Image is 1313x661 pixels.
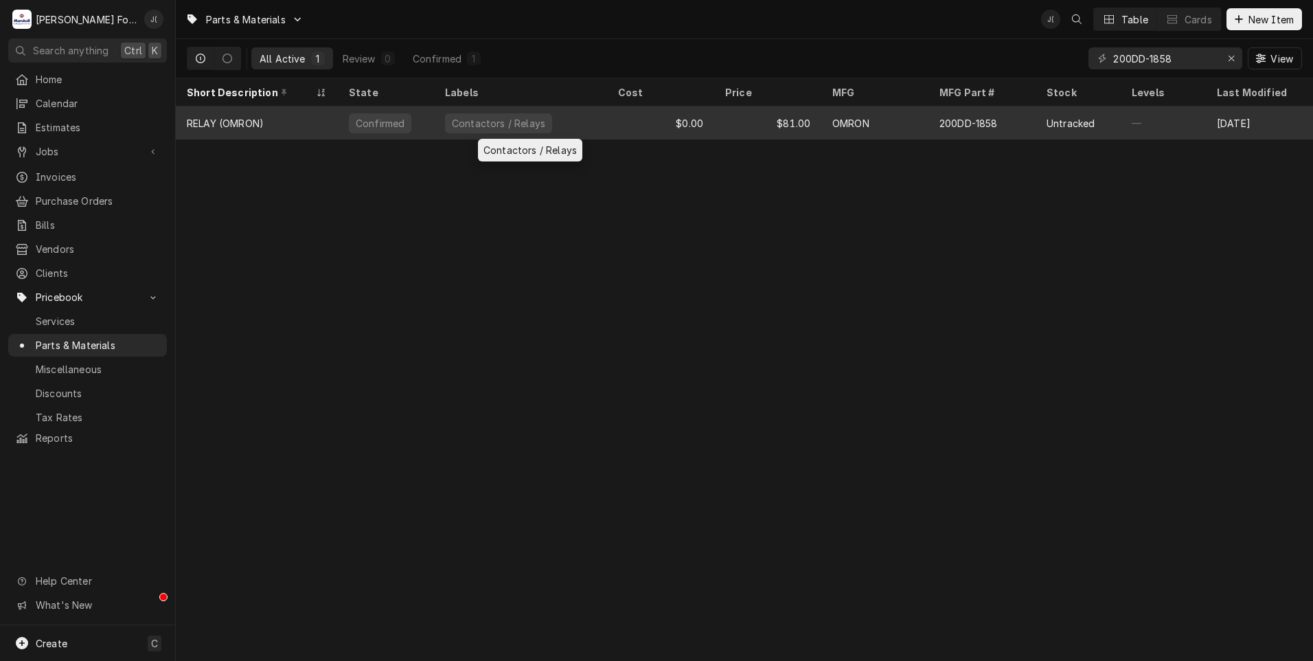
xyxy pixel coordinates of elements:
div: 1 [470,52,478,66]
div: Short Description [187,85,313,100]
span: Purchase Orders [36,194,160,208]
button: Search anythingCtrlK [8,38,167,63]
a: Go to Jobs [8,140,167,163]
div: J( [144,10,163,29]
a: Miscellaneous [8,358,167,381]
a: Parts & Materials [8,334,167,357]
div: Cost [618,85,700,100]
div: All Active [260,52,306,66]
div: Contactors / Relays [450,116,547,131]
a: Home [8,68,167,91]
span: Parts & Materials [36,338,160,352]
div: Contactors / Relays [478,139,582,161]
a: Go to What's New [8,594,167,616]
div: MFG [832,85,915,100]
div: Levels [1132,85,1192,100]
span: Jobs [36,144,139,159]
div: Review [343,52,376,66]
span: Miscellaneous [36,362,160,377]
span: View [1268,52,1296,66]
a: Clients [8,262,167,284]
a: Bills [8,214,167,236]
span: Invoices [36,170,160,184]
div: Confirmed [354,116,406,131]
a: Calendar [8,92,167,115]
div: — [1121,107,1206,139]
a: Reports [8,427,167,449]
a: Tax Rates [8,406,167,429]
button: New Item [1226,8,1302,30]
div: Marshall Food Equipment Service's Avatar [12,10,32,29]
div: $0.00 [607,107,714,139]
a: Services [8,310,167,333]
span: Vendors [36,242,160,256]
span: Create [36,638,67,649]
div: $81.00 [714,107,821,139]
span: Ctrl [124,43,142,58]
div: Table [1121,12,1148,27]
div: Last Modified [1217,85,1299,100]
div: State [349,85,420,100]
div: Cards [1185,12,1212,27]
span: Clients [36,266,160,280]
div: Labels [445,85,596,100]
button: View [1248,47,1302,69]
div: Jeff Debigare (109)'s Avatar [144,10,163,29]
div: Stock [1047,85,1107,100]
span: Pricebook [36,290,139,304]
a: Purchase Orders [8,190,167,212]
div: [DATE] [1206,107,1313,139]
span: C [151,636,158,651]
span: Bills [36,218,160,232]
div: 0 [384,52,392,66]
a: Invoices [8,166,167,188]
div: 200DD-1858 [939,116,998,131]
div: Confirmed [413,52,461,66]
div: MFG Part # [939,85,1022,100]
a: Discounts [8,382,167,405]
span: K [152,43,158,58]
span: Calendar [36,96,160,111]
span: Discounts [36,386,160,401]
span: Parts & Materials [206,12,286,27]
span: Services [36,314,160,328]
div: RELAY (OMRON) [187,116,264,131]
span: Reports [36,431,160,445]
div: Untracked [1047,116,1095,131]
a: Go to Help Center [8,570,167,592]
div: Jeff Debigare (109)'s Avatar [1041,10,1060,29]
span: What's New [36,598,159,612]
div: M [12,10,32,29]
span: Search anything [33,43,109,58]
div: J( [1041,10,1060,29]
button: Erase input [1220,47,1242,69]
a: Estimates [8,116,167,139]
span: Tax Rates [36,410,160,425]
input: Keyword search [1113,47,1216,69]
a: Vendors [8,238,167,260]
a: Go to Pricebook [8,286,167,309]
span: Home [36,72,160,87]
div: [PERSON_NAME] Food Equipment Service [36,12,137,27]
span: Estimates [36,120,160,135]
span: New Item [1246,12,1297,27]
span: Help Center [36,574,159,588]
div: 1 [314,52,322,66]
a: Go to Parts & Materials [180,8,309,31]
button: Open search [1066,8,1088,30]
div: OMRON [832,116,869,131]
div: Price [725,85,808,100]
